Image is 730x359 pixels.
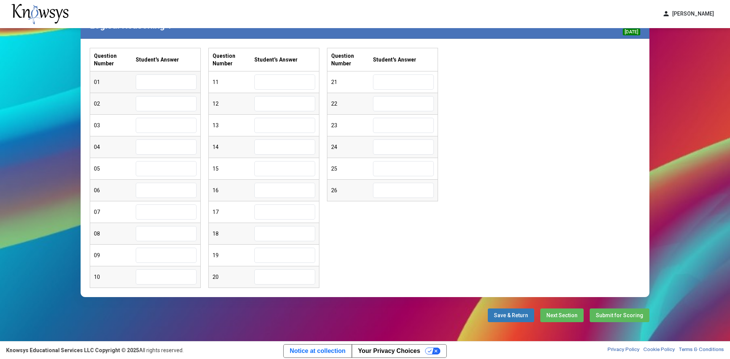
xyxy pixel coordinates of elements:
div: 20 [213,273,254,281]
div: 01 [94,78,136,86]
div: 15 [213,165,254,172]
button: Submit for Scoring [590,308,649,322]
a: Cookie Policy [643,346,675,354]
div: 06 [94,187,136,194]
div: 16 [213,187,254,194]
div: 24 [331,143,373,151]
div: 14 [213,143,254,151]
button: Next Section [540,308,584,322]
button: Your Privacy Choices [352,345,446,357]
div: 25 [331,165,373,172]
div: 21 [331,78,373,86]
span: Submit for Scoring [596,312,643,318]
div: 08 [94,230,136,237]
span: Save & Return [494,312,528,318]
strong: Knowsys Educational Services LLC Copyright © 2025 [6,347,139,353]
a: Notice at collection [284,345,352,357]
div: 19 [213,251,254,259]
button: person[PERSON_NAME] [658,8,719,20]
button: Save & Return [488,308,534,322]
label: Student's Answer [136,56,179,63]
div: [DATE] [623,28,640,35]
span: person [662,10,670,18]
label: Student's Answer [373,56,416,63]
div: 22 [331,100,373,108]
div: 18 [213,230,254,237]
span: Next Section [546,312,578,318]
div: 10 [94,273,136,281]
a: Terms & Conditions [679,346,724,354]
div: 03 [94,122,136,129]
div: 13 [213,122,254,129]
div: 09 [94,251,136,259]
label: Student's Answer [254,56,298,63]
label: Question Number [331,52,373,67]
div: 23 [331,122,373,129]
div: 11 [213,78,254,86]
div: 12 [213,100,254,108]
label: Question Number [94,52,136,67]
div: All rights reserved. [6,346,184,354]
label: Question Number [213,52,254,67]
div: 26 [331,187,373,194]
img: knowsys-logo.png [11,4,68,24]
div: 17 [213,208,254,216]
div: 05 [94,165,136,172]
a: Privacy Policy [608,346,640,354]
div: 04 [94,143,136,151]
div: 07 [94,208,136,216]
div: 02 [94,100,136,108]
